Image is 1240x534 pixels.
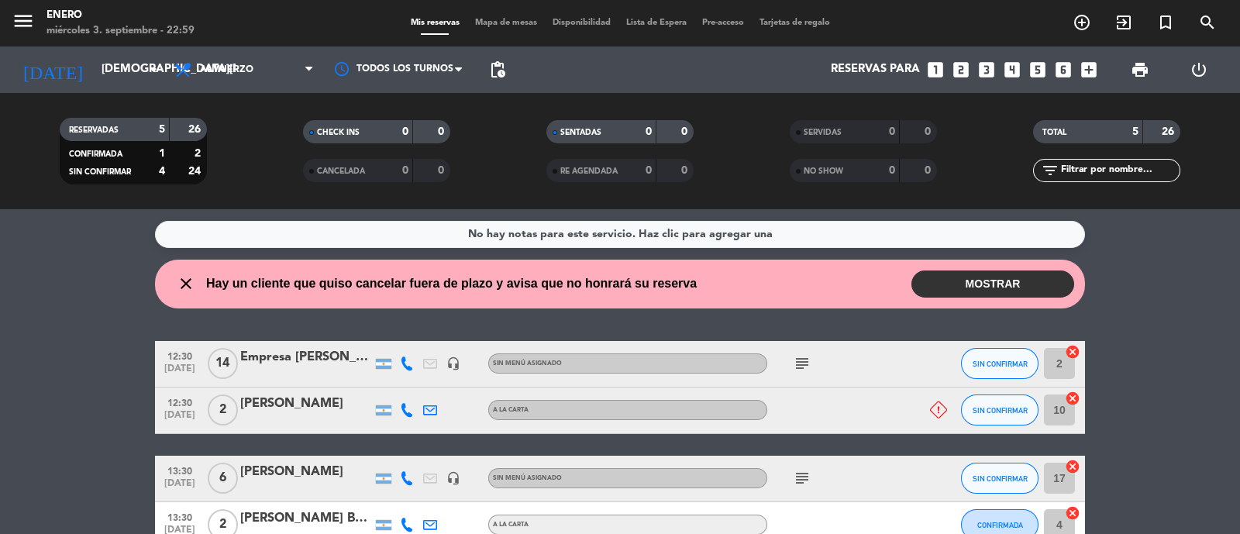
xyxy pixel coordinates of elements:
span: CHECK INS [317,129,360,136]
span: SERVIDAS [804,129,842,136]
span: print [1131,60,1149,79]
strong: 0 [681,126,691,137]
span: CONFIRMADA [977,521,1023,529]
span: 13:30 [160,508,199,525]
strong: 26 [188,124,204,135]
div: LOG OUT [1169,47,1228,93]
span: A LA CARTA [493,407,529,413]
button: SIN CONFIRMAR [961,463,1038,494]
strong: 0 [681,165,691,176]
i: subject [793,354,811,373]
i: exit_to_app [1114,13,1133,32]
i: cancel [1065,459,1080,474]
strong: 0 [402,165,408,176]
span: SIN CONFIRMAR [973,406,1028,415]
span: Reservas para [831,63,920,77]
span: Sin menú asignado [493,360,562,367]
i: cancel [1065,505,1080,521]
strong: 24 [188,166,204,177]
span: Almuerzo [200,64,253,75]
div: No hay notas para este servicio. Haz clic para agregar una [468,226,773,243]
span: CONFIRMADA [69,150,122,158]
i: subject [793,469,811,487]
span: 2 [208,394,238,425]
span: RESERVADAS [69,126,119,134]
span: A LA CARTA [493,522,529,528]
span: Lista de Espera [618,19,694,27]
div: [PERSON_NAME] [240,462,372,482]
i: filter_list [1041,161,1059,180]
strong: 0 [925,126,934,137]
i: headset_mic [446,357,460,370]
i: looks_4 [1002,60,1022,80]
span: [DATE] [160,410,199,428]
strong: 0 [646,126,652,137]
span: 12:30 [160,393,199,411]
i: turned_in_not [1156,13,1175,32]
strong: 0 [402,126,408,137]
div: [PERSON_NAME] Btech [PERSON_NAME] [240,508,372,529]
i: [DATE] [12,53,94,87]
i: menu [12,9,35,33]
i: headset_mic [446,471,460,485]
i: looks_3 [976,60,997,80]
span: 14 [208,348,238,379]
i: looks_two [951,60,971,80]
span: NO SHOW [804,167,843,175]
strong: 0 [438,165,447,176]
i: looks_5 [1028,60,1048,80]
span: SIN CONFIRMAR [973,474,1028,483]
input: Filtrar por nombre... [1059,162,1180,179]
span: Tarjetas de regalo [752,19,838,27]
span: CANCELADA [317,167,365,175]
strong: 26 [1162,126,1177,137]
span: TOTAL [1042,129,1066,136]
i: cancel [1065,344,1080,360]
span: Pre-acceso [694,19,752,27]
i: close [177,274,195,293]
span: Sin menú asignado [493,475,562,481]
span: Mapa de mesas [467,19,545,27]
span: [DATE] [160,363,199,381]
span: Hay un cliente que quiso cancelar fuera de plazo y avisa que no honrará su reserva [206,274,697,294]
span: 12:30 [160,346,199,364]
span: Disponibilidad [545,19,618,27]
strong: 0 [889,126,895,137]
i: arrow_drop_down [144,60,163,79]
strong: 0 [646,165,652,176]
i: looks_6 [1053,60,1073,80]
div: Enero [46,8,195,23]
button: SIN CONFIRMAR [961,348,1038,379]
button: MOSTRAR [911,270,1074,298]
button: SIN CONFIRMAR [961,394,1038,425]
span: SENTADAS [560,129,601,136]
strong: 5 [1132,126,1138,137]
strong: 2 [195,148,204,159]
strong: 0 [438,126,447,137]
div: miércoles 3. septiembre - 22:59 [46,23,195,39]
button: menu [12,9,35,38]
i: looks_one [925,60,945,80]
span: 13:30 [160,461,199,479]
i: search [1198,13,1217,32]
strong: 4 [159,166,165,177]
div: [PERSON_NAME] [240,394,372,414]
i: power_settings_new [1190,60,1208,79]
span: 6 [208,463,238,494]
span: [DATE] [160,478,199,496]
span: Mis reservas [403,19,467,27]
i: add_box [1079,60,1099,80]
strong: 0 [889,165,895,176]
strong: 0 [925,165,934,176]
span: pending_actions [488,60,507,79]
strong: 5 [159,124,165,135]
div: Empresa [PERSON_NAME] [240,347,372,367]
span: RE AGENDADA [560,167,618,175]
strong: 1 [159,148,165,159]
i: add_circle_outline [1073,13,1091,32]
span: SIN CONFIRMAR [973,360,1028,368]
span: SIN CONFIRMAR [69,168,131,176]
i: cancel [1065,391,1080,406]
